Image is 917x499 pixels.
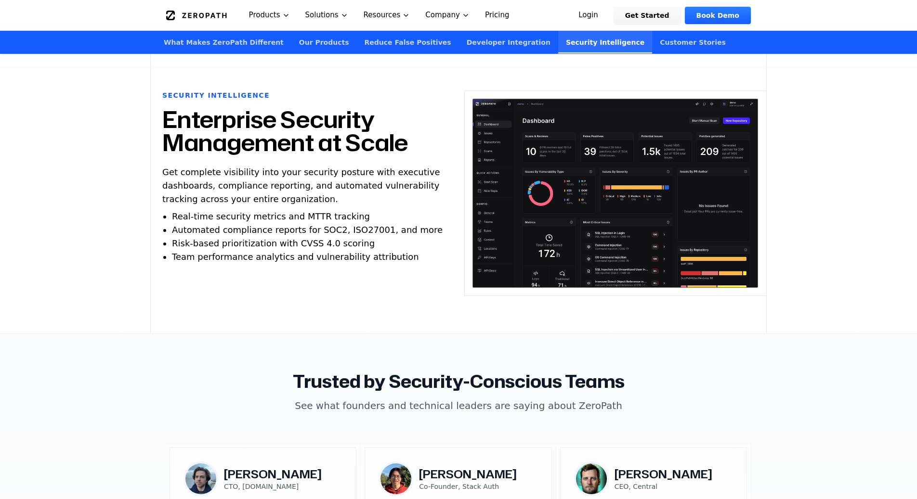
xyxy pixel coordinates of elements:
h2: Trusted by Security-Conscious Teams [166,372,751,391]
p: Get complete visibility into your security posture with executive dashboards, compliance reportin... [162,166,441,206]
h3: [PERSON_NAME] [224,466,322,482]
h3: [PERSON_NAME] [615,466,712,482]
img: Zai Shi [380,463,411,494]
span: Team performance analytics and vulnerability attribution [172,252,419,262]
a: Login [567,7,610,24]
p: See what founders and technical leaders are saying about ZeroPath [274,399,643,412]
img: Enterprise Security Management at Scale [472,99,758,288]
p: Co-Founder, Stack Auth [419,482,517,491]
a: Reduce False Positives [357,31,459,53]
a: Get Started [614,7,681,24]
a: Customer Stories [652,31,734,53]
p: CEO, Central [615,482,712,491]
img: Yaacov Tarko [185,463,216,494]
a: Developer Integration [459,31,558,53]
span: Real-time security metrics and MTTR tracking [172,211,370,221]
span: Automated compliance reports for SOC2, ISO27001, and more [172,225,443,235]
a: Our Products [291,31,357,53]
a: What Makes ZeroPath Different [156,31,291,53]
h6: Security Intelligence [162,90,270,100]
span: Risk-based prioritization with CVSS 4.0 scoring [172,238,375,248]
p: CTO, [DOMAIN_NAME] [224,482,322,491]
h3: [PERSON_NAME] [419,466,517,482]
a: Security Intelligence [558,31,652,53]
img: Josh Wymer [576,463,607,494]
h2: Enterprise Security Management at Scale [162,108,441,154]
a: Book Demo [685,7,751,24]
